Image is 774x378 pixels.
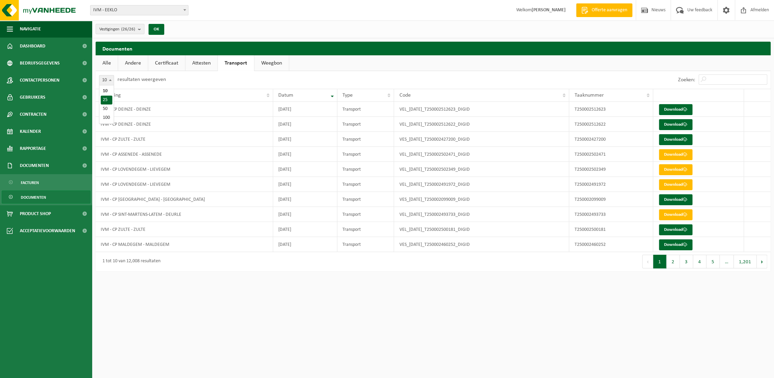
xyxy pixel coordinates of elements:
[273,117,337,132] td: [DATE]
[653,255,666,268] button: 1
[90,5,188,15] span: IVM - EEKLO
[273,192,337,207] td: [DATE]
[337,102,394,117] td: Transport
[659,134,692,145] a: Download
[101,96,112,104] li: 25
[337,147,394,162] td: Transport
[337,177,394,192] td: Transport
[659,239,692,250] a: Download
[218,55,254,71] a: Transport
[590,7,629,14] span: Offerte aanvragen
[394,132,569,147] td: VES_[DATE]_T250002427200_DIGID
[337,207,394,222] td: Transport
[20,140,46,157] span: Rapportage
[20,157,49,174] span: Documenten
[706,255,720,268] button: 5
[659,194,692,205] a: Download
[394,177,569,192] td: VEL_[DATE]_T250002491972_DIGID
[273,207,337,222] td: [DATE]
[394,162,569,177] td: VEL_[DATE]_T250002502349_DIGID
[96,42,771,55] h2: Documenten
[185,55,217,71] a: Attesten
[342,93,353,98] span: Type
[680,255,693,268] button: 3
[21,191,46,204] span: Documenten
[96,192,273,207] td: IVM - CP [GEOGRAPHIC_DATA] - [GEOGRAPHIC_DATA]
[693,255,706,268] button: 4
[734,255,757,268] button: 1,201
[20,38,45,55] span: Dashboard
[20,205,51,222] span: Product Shop
[642,255,653,268] button: Previous
[273,177,337,192] td: [DATE]
[20,106,46,123] span: Contracten
[532,8,566,13] strong: [PERSON_NAME]
[118,55,148,71] a: Andere
[21,176,39,189] span: Facturen
[96,162,273,177] td: IVM - CP LOVENDEGEM - LIEVEGEM
[101,113,112,122] li: 100
[337,192,394,207] td: Transport
[96,222,273,237] td: IVM - CP ZULTE - ZULTE
[574,93,604,98] span: Taaknummer
[757,255,767,268] button: Next
[96,102,273,117] td: IVM - CP DEINZE - DEINZE
[569,237,653,252] td: T250002460252
[659,224,692,235] a: Download
[101,104,112,113] li: 50
[659,149,692,160] a: Download
[96,207,273,222] td: IVM - CP SINT-MARTENS-LATEM - DEURLE
[720,255,734,268] span: …
[394,207,569,222] td: VEL_[DATE]_T250002493733_DIGID
[394,147,569,162] td: VEL_[DATE]_T250002502471_DIGID
[659,104,692,115] a: Download
[394,192,569,207] td: VES_[DATE]_T250002099009_DIGID
[273,222,337,237] td: [DATE]
[659,209,692,220] a: Download
[394,237,569,252] td: VES_[DATE]_T250002460252_DIGID
[117,77,166,82] label: resultaten weergeven
[394,222,569,237] td: VEL_[DATE]_T250002500181_DIGID
[569,192,653,207] td: T250002099009
[20,55,60,72] span: Bedrijfsgegevens
[121,27,135,31] count: (26/26)
[569,177,653,192] td: T250002491972
[96,177,273,192] td: IVM - CP LOVENDEGEM - LIEVEGEM
[273,162,337,177] td: [DATE]
[666,255,680,268] button: 2
[659,119,692,130] a: Download
[678,77,695,83] label: Zoeken:
[569,132,653,147] td: T250002427200
[149,24,164,35] button: OK
[96,147,273,162] td: IVM - CP ASSENEDE - ASSENEDE
[394,117,569,132] td: VEL_[DATE]_T250002512622_DIGID
[337,162,394,177] td: Transport
[96,237,273,252] td: IVM - CP MALDEGEM - MALDEGEM
[101,87,112,96] li: 10
[20,20,41,38] span: Navigatie
[394,102,569,117] td: VEL_[DATE]_T250002512623_DIGID
[337,237,394,252] td: Transport
[569,207,653,222] td: T250002493733
[20,89,45,106] span: Gebruikers
[20,222,75,239] span: Acceptatievoorwaarden
[20,123,41,140] span: Kalender
[96,132,273,147] td: IVM - CP ZULTE - ZULTE
[2,176,90,189] a: Facturen
[569,162,653,177] td: T250002502349
[337,222,394,237] td: Transport
[337,132,394,147] td: Transport
[148,55,185,71] a: Certificaat
[273,237,337,252] td: [DATE]
[273,102,337,117] td: [DATE]
[99,24,135,34] span: Vestigingen
[20,72,59,89] span: Contactpersonen
[254,55,289,71] a: Weegbon
[99,255,160,268] div: 1 tot 10 van 12,008 resultaten
[569,102,653,117] td: T250002512623
[569,147,653,162] td: T250002502471
[659,179,692,190] a: Download
[99,75,114,85] span: 10
[2,191,90,204] a: Documenten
